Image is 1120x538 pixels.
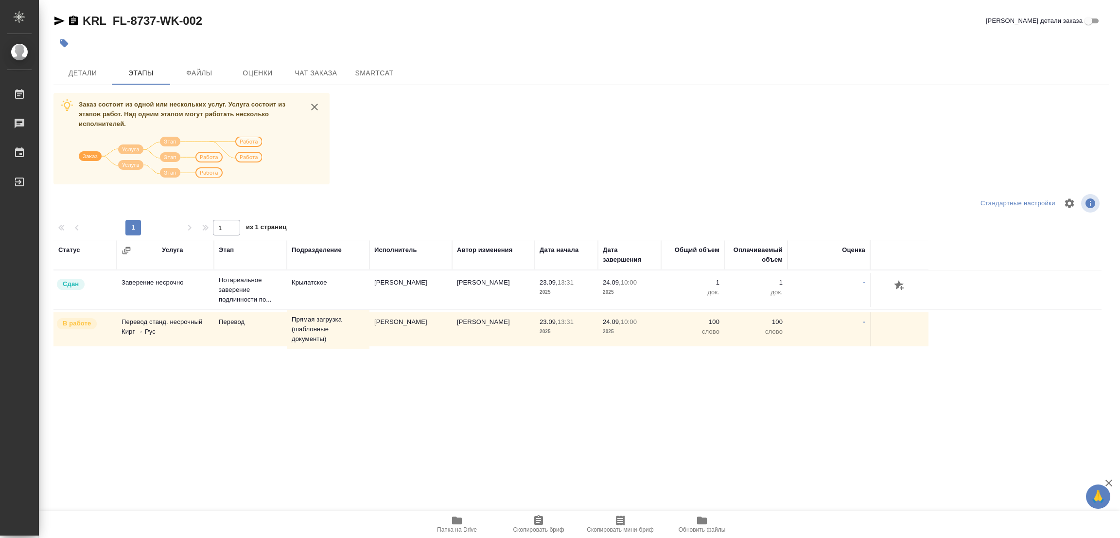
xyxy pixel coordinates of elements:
[661,511,743,538] button: Обновить файлы
[603,287,656,297] p: 2025
[675,245,719,255] div: Общий объем
[842,245,865,255] div: Оценка
[892,278,908,294] button: Добавить оценку
[234,67,281,79] span: Оценки
[558,318,574,325] p: 13:31
[374,245,417,255] div: Исполнитель
[863,318,865,325] a: -
[452,312,535,346] td: [PERSON_NAME]
[307,100,322,114] button: close
[293,67,339,79] span: Чат заказа
[63,319,91,328] p: В работе
[117,273,214,307] td: Заверение несрочно
[729,278,783,287] p: 1
[579,511,661,538] button: Скопировать мини-бриф
[729,317,783,327] p: 100
[603,327,656,337] p: 2025
[351,67,398,79] span: SmartCat
[666,287,719,297] p: док.
[1058,192,1081,215] span: Настроить таблицу
[53,33,75,54] button: Добавить тэг
[369,312,452,346] td: [PERSON_NAME]
[68,15,79,27] button: Скопировать ссылку
[416,511,498,538] button: Папка на Drive
[176,67,223,79] span: Файлы
[540,287,593,297] p: 2025
[219,275,282,305] p: Нотариальное заверение подлинности по...
[83,14,202,27] a: KRL_FL-8737-WK-002
[621,279,637,286] p: 10:00
[863,279,865,286] a: -
[621,318,637,325] p: 10:00
[1086,484,1110,509] button: 🙏
[122,246,131,255] button: Сгруппировать
[118,67,164,79] span: Этапы
[978,196,1058,211] div: split button
[666,317,719,327] p: 100
[986,16,1083,26] span: [PERSON_NAME] детали заказа
[292,245,342,255] div: Подразделение
[587,526,653,533] span: Скопировать мини-бриф
[540,279,558,286] p: 23.09,
[437,526,477,533] span: Папка на Drive
[63,279,79,289] p: Сдан
[452,273,535,307] td: [PERSON_NAME]
[729,245,783,265] div: Оплачиваемый объем
[540,318,558,325] p: 23.09,
[666,327,719,337] p: слово
[219,317,282,327] p: Перевод
[369,273,452,307] td: [PERSON_NAME]
[729,327,783,337] p: слово
[540,327,593,337] p: 2025
[513,526,564,533] span: Скопировать бриф
[498,511,579,538] button: Скопировать бриф
[679,526,726,533] span: Обновить файлы
[59,67,106,79] span: Детали
[457,245,512,255] div: Автор изменения
[79,101,285,127] span: Заказ состоит из одной или нескольких услуг. Услуга состоит из этапов работ. Над одним этапом мог...
[603,279,621,286] p: 24.09,
[162,245,183,255] div: Услуга
[53,15,65,27] button: Скопировать ссылку для ЯМессенджера
[219,245,234,255] div: Этап
[603,318,621,325] p: 24.09,
[287,273,369,307] td: Крылатское
[58,245,80,255] div: Статус
[1081,194,1102,213] span: Посмотреть информацию
[603,245,656,265] div: Дата завершения
[666,278,719,287] p: 1
[558,279,574,286] p: 13:31
[1090,486,1106,507] span: 🙏
[540,245,578,255] div: Дата начала
[287,310,369,349] td: Прямая загрузка (шаблонные документы)
[729,287,783,297] p: док.
[117,312,214,346] td: Перевод станд. несрочный Кирг → Рус
[246,221,287,235] span: из 1 страниц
